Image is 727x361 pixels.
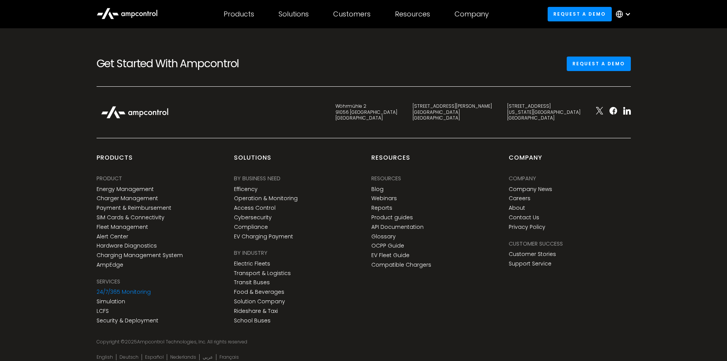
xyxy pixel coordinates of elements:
[234,249,268,257] div: BY INDUSTRY
[97,214,164,221] a: SIM Cards & Connectivity
[145,354,164,360] a: Español
[97,298,125,305] a: Simulation
[371,154,410,168] div: Resources
[234,317,271,324] a: School Buses
[507,103,580,121] div: [STREET_ADDRESS] [US_STATE][GEOGRAPHIC_DATA] [GEOGRAPHIC_DATA]
[97,154,133,168] div: products
[224,10,254,18] div: Products
[335,103,397,121] div: Wöhrmühle 2 91056 [GEOGRAPHIC_DATA] [GEOGRAPHIC_DATA]
[97,354,113,360] a: English
[234,298,285,305] a: Solution Company
[234,205,276,211] a: Access Control
[509,174,536,183] div: Company
[119,354,139,360] a: Deutsch
[548,7,612,21] a: Request a demo
[509,195,530,202] a: Careers
[509,205,525,211] a: About
[234,279,270,286] a: Transit Buses
[333,10,371,18] div: Customers
[234,308,278,314] a: Rideshare & Taxi
[395,10,430,18] div: Resources
[371,233,396,240] a: Glossary
[234,224,268,230] a: Compliance
[371,186,384,193] a: Blog
[371,205,392,211] a: Reports
[97,233,128,240] a: Alert Center
[97,174,122,183] div: PRODUCT
[234,186,258,193] a: Efficency
[97,262,123,268] a: AmpEdge
[509,261,551,267] a: Support Service
[509,251,556,257] a: Customer Stories
[371,252,409,259] a: EV Fleet Guide
[234,154,271,168] div: Solutions
[97,186,154,193] a: Energy Management
[97,252,183,259] a: Charging Management System
[509,240,563,248] div: Customer success
[97,243,157,249] a: Hardware Diagnostics
[413,103,492,121] div: [STREET_ADDRESS][PERSON_NAME] [GEOGRAPHIC_DATA] [GEOGRAPHIC_DATA]
[97,339,631,345] div: Copyright © Ampcontrol Technologies, Inc. All rights reserved
[509,224,545,230] a: Privacy Policy
[509,154,542,168] div: Company
[97,317,158,324] a: Security & Deployment
[234,195,298,202] a: Operation & Monitoring
[97,277,120,286] div: SERVICES
[234,261,270,267] a: Electric Fleets
[97,57,264,70] h2: Get Started With Ampcontrol
[234,174,280,183] div: BY BUSINESS NEED
[371,174,401,183] div: Resources
[234,214,272,221] a: Cybersecurity
[371,243,404,249] a: OCPP Guide
[97,224,148,230] a: Fleet Management
[234,289,284,295] a: Food & Beverages
[509,186,552,193] a: Company News
[203,354,213,360] a: عربي
[97,308,109,314] a: LCFS
[371,195,397,202] a: Webinars
[234,270,291,277] a: Transport & Logistics
[234,233,293,240] a: EV Charging Payment
[509,214,539,221] a: Contact Us
[455,10,489,18] div: Company
[97,289,151,295] a: 24/7/365 Monitoring
[97,102,173,123] img: Ampcontrol Logo
[279,10,309,18] div: Solutions
[97,195,158,202] a: Charger Management
[567,57,631,71] a: Request a demo
[125,338,137,345] span: 2025
[371,214,413,221] a: Product guides
[170,354,196,360] a: Nederlands
[371,262,431,268] a: Compatible Chargers
[371,224,424,230] a: API Documentation
[219,354,239,360] a: Français
[97,205,171,211] a: Payment & Reimbursement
